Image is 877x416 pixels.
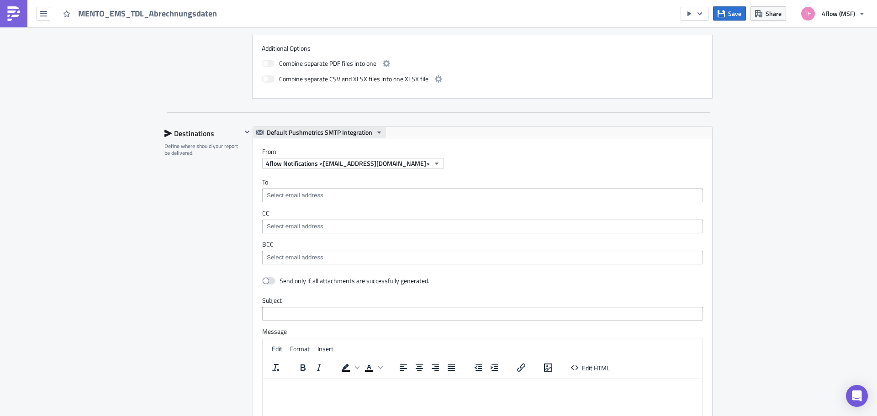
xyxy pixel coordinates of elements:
[290,344,310,353] span: Format
[750,6,786,21] button: Share
[6,6,21,21] img: PushMetrics
[262,240,703,248] label: BCC
[264,253,700,262] input: Select em ail add ress
[264,222,700,231] input: Select em ail add ress
[800,6,816,21] img: Avatar
[262,327,703,336] label: Message
[262,147,712,156] label: From
[412,361,427,374] button: Align center
[513,361,529,374] button: Insert/edit link
[567,361,613,374] button: Edit HTML
[582,363,610,372] span: Edit HTML
[4,4,436,11] body: Rich Text Area. Press ALT-0 for help.
[253,127,386,138] button: Default Pushmetrics SMTP Integration
[262,178,703,186] label: To
[264,191,700,200] input: Select em ail add ress
[338,361,361,374] div: Background color
[295,361,311,374] button: Bold
[311,361,327,374] button: Italic
[846,385,868,407] div: Open Intercom Messenger
[268,361,284,374] button: Clear formatting
[361,361,384,374] div: Text color
[444,361,459,374] button: Justify
[822,9,855,18] span: 4flow (MSF)
[262,158,444,169] button: 4flow Notifications <[EMAIL_ADDRESS][DOMAIN_NAME]>
[272,344,282,353] span: Edit
[164,142,242,157] div: Define where should your report be delivered.
[78,8,218,19] span: MENTO_EMS_TDL_Abrechnungsdaten
[796,4,870,24] button: 4flow (MSF)
[728,9,741,18] span: Save
[713,6,746,21] button: Save
[262,44,703,53] label: Additional Options
[428,361,443,374] button: Align right
[266,158,430,168] span: 4flow Notifications <[EMAIL_ADDRESS][DOMAIN_NAME]>
[279,58,376,69] span: Combine separate PDF files into one
[486,361,502,374] button: Increase indent
[242,126,253,137] button: Hide content
[470,361,486,374] button: Decrease indent
[279,74,428,84] span: Combine separate CSV and XLSX files into one XLSX file
[540,361,556,374] button: Insert/edit image
[396,361,411,374] button: Align left
[766,9,782,18] span: Share
[164,126,242,140] div: Destinations
[280,277,429,285] div: Send only if all attachments are successfully generated.
[267,127,372,138] span: Default Pushmetrics SMTP Integration
[317,344,333,353] span: Insert
[262,296,703,305] label: Subject
[262,209,703,217] label: CC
